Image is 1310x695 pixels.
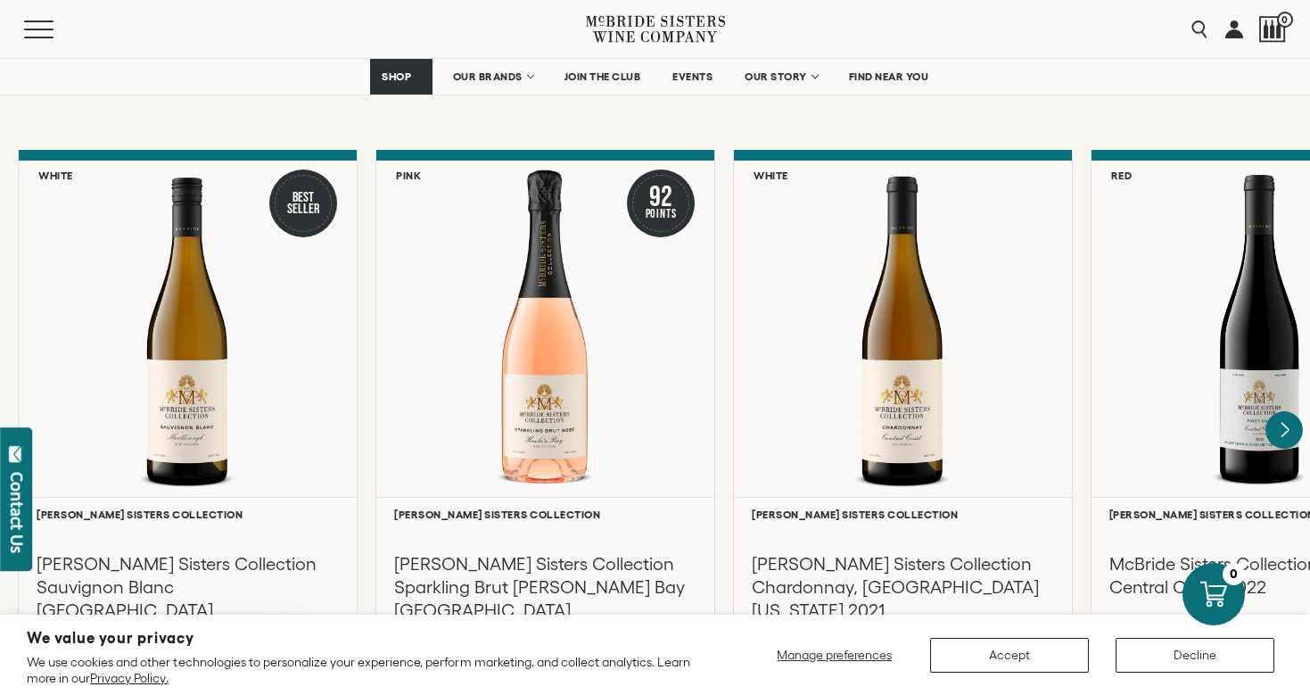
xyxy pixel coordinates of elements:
[382,70,412,83] span: SHOP
[27,654,704,686] p: We use cookies and other technologies to personalize your experience, perform marketing, and coll...
[752,509,1054,520] h6: [PERSON_NAME] Sisters Collection
[733,150,1073,676] a: White McBride Sisters Collection Chardonnay, Central Coast California [PERSON_NAME] Sisters Colle...
[441,59,544,95] a: OUR BRANDS
[849,70,929,83] span: FIND NEAR YOU
[1116,638,1274,673] button: Decline
[733,59,828,95] a: OUR STORY
[1265,411,1303,449] button: Next
[37,552,339,645] h3: [PERSON_NAME] Sisters Collection Sauvignon Blanc [GEOGRAPHIC_DATA] [GEOGRAPHIC_DATA] 2023
[754,170,788,181] h6: White
[837,59,941,95] a: FIND NEAR YOU
[564,70,641,83] span: JOIN THE CLUB
[394,509,696,520] h6: [PERSON_NAME] Sisters Collection
[27,631,704,646] h2: We value your privacy
[752,552,1054,622] h3: [PERSON_NAME] Sisters Collection Chardonnay, [GEOGRAPHIC_DATA][US_STATE] 2021
[745,70,807,83] span: OUR STORY
[90,671,168,685] a: Privacy Policy.
[38,170,73,181] h6: White
[1111,170,1133,181] h6: Red
[375,150,715,676] a: Pink 92 Points McBride Sisters Collection Sparkling Brut Rose Hawke's Bay NV [PERSON_NAME] Sister...
[1277,12,1293,28] span: 0
[1223,563,1245,585] div: 0
[553,59,653,95] a: JOIN THE CLUB
[18,150,358,676] a: White Best Seller McBride Sisters Collection SauvignonBlanc [PERSON_NAME] Sisters Collection [PER...
[394,552,696,622] h3: [PERSON_NAME] Sisters Collection Sparkling Brut [PERSON_NAME] Bay [GEOGRAPHIC_DATA]
[8,472,26,553] div: Contact Us
[37,509,339,520] h6: [PERSON_NAME] Sisters Collection
[930,638,1089,673] button: Accept
[661,59,724,95] a: EVENTS
[396,170,421,181] h6: Pink
[24,21,88,38] button: Mobile Menu Trigger
[766,638,903,673] button: Manage preferences
[777,648,892,662] span: Manage preferences
[453,70,523,83] span: OUR BRANDS
[370,59,433,95] a: SHOP
[672,70,713,83] span: EVENTS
